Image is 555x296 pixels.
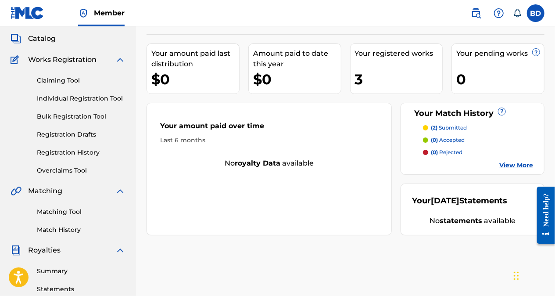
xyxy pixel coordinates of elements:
[37,285,125,294] a: Statements
[151,69,239,89] div: $0
[28,245,61,256] span: Royalties
[431,124,467,132] p: submitted
[253,48,341,69] div: Amount paid to date this year
[151,48,239,69] div: Your amount paid last distribution
[11,33,56,44] a: CatalogCatalog
[431,148,462,156] p: rejected
[37,267,125,276] a: Summary
[37,166,125,175] a: Overclaims Tool
[440,217,482,225] strong: statements
[513,9,522,18] div: Notifications
[494,8,504,18] img: help
[511,254,555,296] iframe: Chat Widget
[28,54,97,65] span: Works Registration
[490,4,508,22] div: Help
[471,8,481,18] img: search
[423,124,533,132] a: (2) submitted
[499,161,533,170] a: View More
[11,7,44,19] img: MLC Logo
[431,124,437,131] span: (2)
[467,4,485,22] a: Public Search
[431,137,438,143] span: (0)
[160,136,378,145] div: Last 6 months
[115,245,125,256] img: expand
[412,216,533,226] div: No available
[11,186,21,196] img: Matching
[498,108,505,115] span: ?
[456,48,544,59] div: Your pending works
[37,225,125,235] a: Match History
[431,136,465,144] p: accepted
[37,94,125,103] a: Individual Registration Tool
[456,69,544,89] div: 0
[94,8,125,18] span: Member
[253,69,341,89] div: $0
[37,207,125,217] a: Matching Tool
[11,245,21,256] img: Royalties
[530,180,555,251] iframe: Resource Center
[28,186,62,196] span: Matching
[28,33,56,44] span: Catalog
[412,195,507,207] div: Your Statements
[235,159,280,167] strong: royalty data
[37,130,125,139] a: Registration Drafts
[533,49,540,56] span: ?
[160,121,378,136] div: Your amount paid over time
[78,8,89,18] img: Top Rightsholder
[147,158,391,169] div: No available
[37,76,125,85] a: Claiming Tool
[37,148,125,157] a: Registration History
[423,148,533,156] a: (0) rejected
[37,112,125,121] a: Bulk Registration Tool
[431,149,438,155] span: (0)
[115,186,125,196] img: expand
[11,33,21,44] img: Catalog
[115,54,125,65] img: expand
[355,48,443,59] div: Your registered works
[355,69,443,89] div: 3
[527,4,544,22] div: User Menu
[11,54,22,65] img: Works Registration
[423,136,533,144] a: (0) accepted
[431,196,459,206] span: [DATE]
[514,263,519,289] div: Drag
[412,108,533,119] div: Your Match History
